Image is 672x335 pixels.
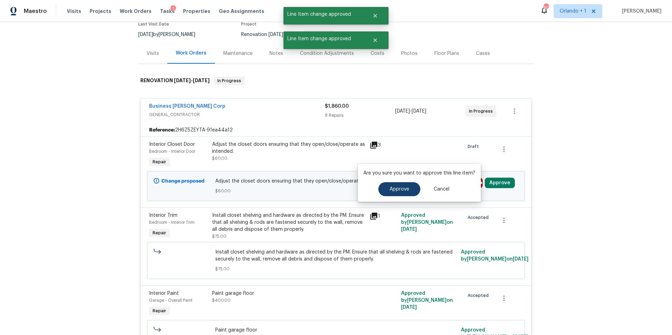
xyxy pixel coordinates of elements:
[412,109,426,114] span: [DATE]
[468,143,482,150] span: Draft
[174,78,210,83] span: -
[461,250,528,262] span: Approved by [PERSON_NAME] on
[160,9,175,14] span: Tasks
[401,227,417,232] span: [DATE]
[560,8,586,15] span: Orlando + 1
[212,290,365,297] div: Paint garage floor
[378,182,420,196] button: Approve
[283,7,364,22] span: Line Item change approved
[619,8,661,15] span: [PERSON_NAME]
[150,158,169,165] span: Repair
[147,50,159,57] div: Visits
[269,50,283,57] div: Notes
[283,31,364,46] span: Line Item change approved
[149,298,192,302] span: Garage - Overall Paint
[212,156,227,161] span: $60.00
[140,77,210,85] h6: RENOVATION
[193,78,210,83] span: [DATE]
[149,111,325,118] span: GENERAL_CONTRACTOR
[476,50,490,57] div: Cases
[434,50,459,57] div: Floor Plans
[138,70,534,92] div: RENOVATION [DATE]-[DATE]In Progress
[176,50,206,57] div: Work Orders
[174,78,191,83] span: [DATE]
[138,32,153,37] span: [DATE]
[364,33,387,47] button: Close
[370,212,397,220] div: 1
[138,22,169,26] span: Last Visit Date
[395,108,426,115] span: -
[268,32,283,37] span: [DATE]
[401,291,453,310] span: Approved by [PERSON_NAME] on
[149,142,195,147] span: Interior Closet Door
[215,187,457,194] span: $60.00
[434,187,449,192] span: Cancel
[468,214,491,221] span: Accepted
[149,127,175,134] b: Reference:
[24,8,47,15] span: Maestro
[138,30,204,39] div: by [PERSON_NAME]
[223,50,253,57] div: Maintenance
[268,32,300,37] span: -
[241,32,335,37] span: Renovation
[150,229,169,236] span: Repair
[170,5,176,12] div: 1
[325,112,395,119] div: 8 Repairs
[120,8,152,15] span: Work Orders
[67,8,81,15] span: Visits
[363,170,475,177] p: Are you sure you want to approve this line item?
[325,104,349,109] span: $1,860.00
[468,292,491,299] span: Accepted
[150,307,169,314] span: Repair
[212,298,231,302] span: $400.00
[215,249,457,263] span: Install closet shelving and hardware as directed by the PM. Ensure that all shelving & rods are f...
[219,8,264,15] span: Geo Assignments
[395,109,410,114] span: [DATE]
[90,8,111,15] span: Projects
[141,124,531,136] div: 2H6Z5ZEYTA-91ea44a12
[212,141,365,155] div: Adjust the closet doors ensuring that they open/close/operate as intended.
[149,104,225,109] a: Business [PERSON_NAME] Corp
[370,141,397,149] div: 3
[212,234,226,238] span: $75.00
[401,50,418,57] div: Photos
[401,305,417,310] span: [DATE]
[215,265,457,272] span: $75.00
[422,182,461,196] button: Cancel
[544,4,548,11] div: 60
[485,178,515,188] button: Approve
[215,178,457,185] span: Adjust the closet doors ensuring that they open/close/operate as intended.
[215,77,244,84] span: In Progress
[149,213,177,218] span: Interior Trim
[183,8,210,15] span: Properties
[212,212,365,233] div: Install closet shelving and hardware as directed by the PM. Ensure that all shelving & rods are f...
[241,22,257,26] span: Project
[161,179,204,184] b: Change proposed
[364,9,387,23] button: Close
[149,149,195,154] span: Bedroom - Interior Door
[390,187,409,192] span: Approve
[149,291,179,296] span: Interior Paint
[401,213,453,232] span: Approved by [PERSON_NAME] on
[300,50,354,57] div: Condition Adjustments
[215,327,457,334] span: Paint garage floor
[513,257,528,262] span: [DATE]
[469,108,496,115] span: In Progress
[371,50,384,57] div: Costs
[149,220,195,224] span: Bedroom - Interior Trim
